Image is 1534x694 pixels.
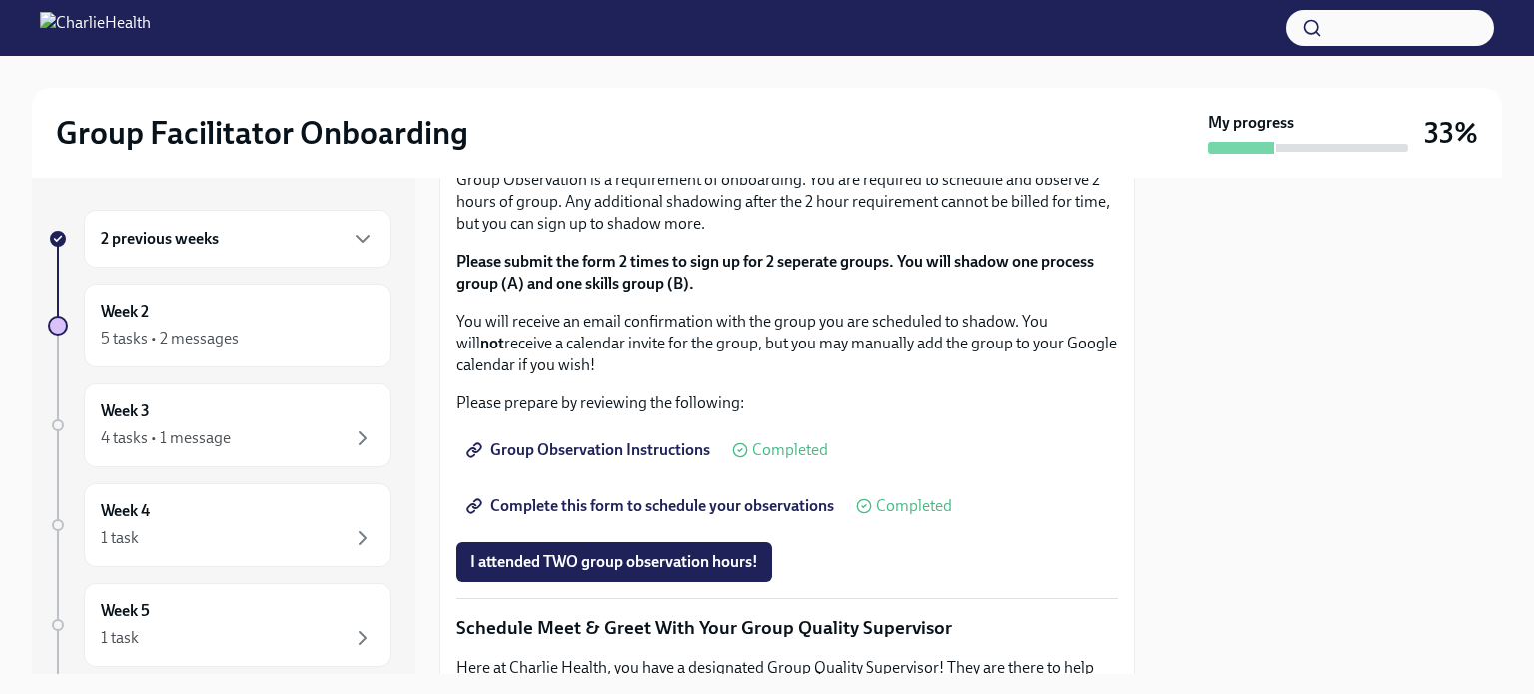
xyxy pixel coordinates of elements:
strong: not [480,334,504,352]
h6: 2 previous weeks [101,228,219,250]
a: Week 34 tasks • 1 message [48,383,391,467]
p: You will receive an email confirmation with the group you are scheduled to shadow. You will recei... [456,311,1118,376]
span: Group Observation Instructions [470,440,710,460]
button: I attended TWO group observation hours! [456,542,772,582]
span: Complete this form to schedule your observations [470,496,834,516]
h3: 33% [1424,115,1478,151]
div: 5 tasks • 2 messages [101,328,239,349]
strong: My progress [1208,112,1294,134]
h6: Week 3 [101,400,150,422]
h6: Week 2 [101,301,149,323]
span: Completed [876,498,952,514]
div: 1 task [101,627,139,649]
p: Group Observation is a requirement of onboarding. You are required to schedule and observe 2 hour... [456,169,1118,235]
p: Schedule Meet & Greet With Your Group Quality Supervisor [456,615,1118,641]
a: Week 41 task [48,483,391,567]
div: 4 tasks • 1 message [101,427,231,449]
img: CharlieHealth [40,12,151,44]
span: Completed [752,442,828,458]
a: Week 51 task [48,583,391,667]
a: Complete this form to schedule your observations [456,486,848,526]
strong: Please submit the form 2 times to sign up for 2 seperate groups. You will shadow one process grou... [456,252,1094,293]
h2: Group Facilitator Onboarding [56,113,468,153]
div: 1 task [101,527,139,549]
a: Group Observation Instructions [456,430,724,470]
a: Week 25 tasks • 2 messages [48,284,391,367]
div: 2 previous weeks [84,210,391,268]
h6: Week 4 [101,500,150,522]
h6: Week 5 [101,600,150,622]
span: I attended TWO group observation hours! [470,552,758,572]
p: Please prepare by reviewing the following: [456,392,1118,414]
